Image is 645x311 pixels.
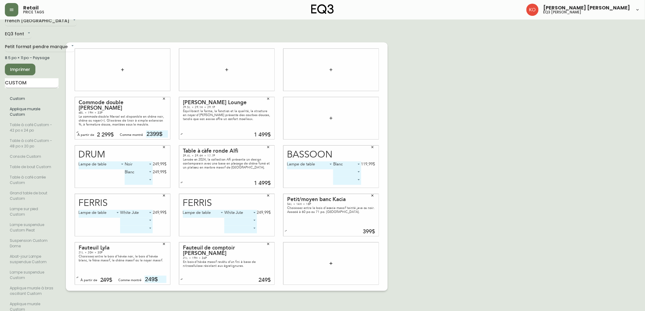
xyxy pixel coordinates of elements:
div: 249,99$ [153,161,167,167]
div: Noir [125,161,152,169]
div: La commode double Marcel est disponible en chêne noir, chêne ou noyer(+). Glissières de tiroir à ... [79,115,166,126]
li: Grand format pendre marque [5,220,59,235]
li: Petit format pendre marque [5,94,59,104]
div: Ferris [79,199,167,208]
div: Commode double [PERSON_NAME] [79,100,166,111]
img: logo [311,4,334,14]
div: White Jute [120,210,153,218]
div: Blanc [333,161,361,169]
div: French [GEOGRAPHIC_DATA] [5,16,77,26]
div: 249,99$ [153,169,167,175]
li: Grand format pendre marque [5,204,59,220]
li: Grand format pendre marque [5,136,59,151]
li: Grand format pendre marque [5,251,59,267]
li: Grand format pendre marque [5,235,59,251]
div: Fauteuil de comptoir [PERSON_NAME] [183,245,271,256]
h5: price tags [23,10,44,14]
div: Petit/moyen banc Kacia [287,197,375,202]
div: Choisissez entre le bois d'hévéa noir, le bois d'hévéa blanc, le frêne massif, le chêne massif ou... [79,254,166,262]
div: Bassoon [287,150,375,160]
div: 21L × 20H × 30P [79,251,166,254]
div: Petit format pendre marque [5,42,75,52]
div: Fauteuil Lyla [79,245,166,251]
div: 2 299$ [97,132,114,138]
div: En bois d'hévéa massif revêtu d'un fini à base de nitrocellulose résistant aux égratignures. [183,260,271,268]
h5: eq3 [PERSON_NAME] [543,10,582,14]
div: Ferris [183,199,271,208]
div: Équilibrant la forme, la fonction et la qualité, la structure en noyer d'[PERSON_NAME] présente d... [183,109,271,121]
div: 21L × 19H × 36P [183,256,271,260]
div: Blanc [125,169,152,177]
button: Imprimer [5,64,35,75]
div: 8.5 po × 11 po – Paysage [5,55,59,61]
div: 39.4L × 39.4H × 17.7P [183,154,271,157]
input: Recherche [5,78,59,88]
div: EQ3 font [5,29,31,39]
div: Lampe de table [79,210,120,218]
div: 119,99$ [361,161,375,167]
li: Grand format pendre marque [5,172,59,188]
div: 1 499$ [254,181,271,186]
div: White Jute [224,210,257,218]
div: 1 499$ [254,132,271,138]
div: Choisissez entre le bois d'acacia massif teinté java ou noir. Associé à 60 po ou 71 po. [GEOGRAPH... [287,206,375,214]
li: Grand format pendre marque [5,162,59,172]
div: 29.5L × 29.1H × 29.1P [183,105,271,109]
div: Comme montré [120,132,143,138]
li: Applique murale à bras oscillant Custom [5,283,59,299]
div: Table à càfe ronde Alfi [183,148,271,154]
div: 68L × 19H × 33P [79,111,166,115]
div: Lampe de table [79,161,125,169]
span: [PERSON_NAME] [PERSON_NAME] [543,5,630,10]
input: Prix sans le $ [146,130,168,138]
div: À partir de [80,277,97,283]
div: Lampe de table [287,161,333,169]
div: Drum [79,150,167,160]
li: Grand format pendre marque [5,151,59,162]
div: 249,99$ [153,210,167,215]
li: Petit format pendre marque [5,104,59,120]
img: 9beb5e5239b23ed26e0d832b1b8f6f2a [526,4,539,16]
div: Lampe de table [183,210,225,218]
li: Grand format pendre marque [5,120,59,136]
div: Lancée en 2024, la collection Alfi présente un design contemporain avec une base en placage de ch... [183,157,271,169]
input: Prix sans le $ [144,276,166,283]
div: 249$ [258,277,271,283]
li: Grand format pendre marque [5,267,59,283]
div: [PERSON_NAME] Lounge [183,100,271,105]
div: 249,99$ [257,210,271,215]
span: Retail [23,5,39,10]
div: 249$ [100,277,112,283]
li: Grand format pendre marque [5,188,59,204]
div: 54L × 14H × 18P [287,202,375,206]
div: Comme montré [118,277,141,283]
div: À partir de [77,132,94,138]
div: 399$ [363,229,375,235]
span: Imprimer [10,66,30,73]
